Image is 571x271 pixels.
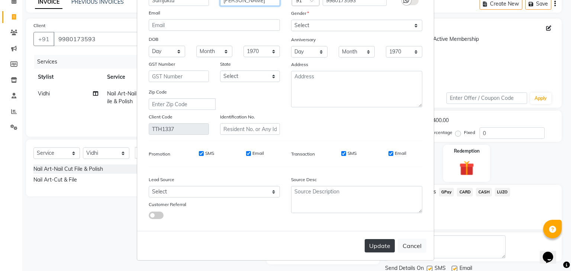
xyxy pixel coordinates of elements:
label: Customer Referral [149,201,186,208]
label: State [220,61,231,68]
label: Gender [291,10,309,17]
label: Transaction [291,151,315,157]
label: Source Desc [291,176,317,183]
label: DOB [149,36,158,43]
label: Address [291,61,308,68]
label: Promotion [149,151,170,157]
label: Identification No. [220,114,255,120]
input: Email [149,19,280,31]
button: Update [365,239,395,252]
input: Resident No. or Any Id [220,123,280,135]
input: Enter Zip Code [149,98,216,110]
label: Email [252,150,264,157]
label: Anniversary [291,36,316,43]
input: GST Number [149,71,209,82]
label: Email [149,10,160,16]
label: Email [395,150,406,157]
label: Lead Source [149,176,174,183]
label: Client Code [149,114,172,120]
label: Zip Code [149,89,167,95]
button: Cancel [398,239,426,253]
iframe: chat widget [540,241,564,264]
label: GST Number [149,61,175,68]
input: Client Code [149,123,209,135]
label: SMS [205,150,214,157]
label: SMS [348,150,357,157]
